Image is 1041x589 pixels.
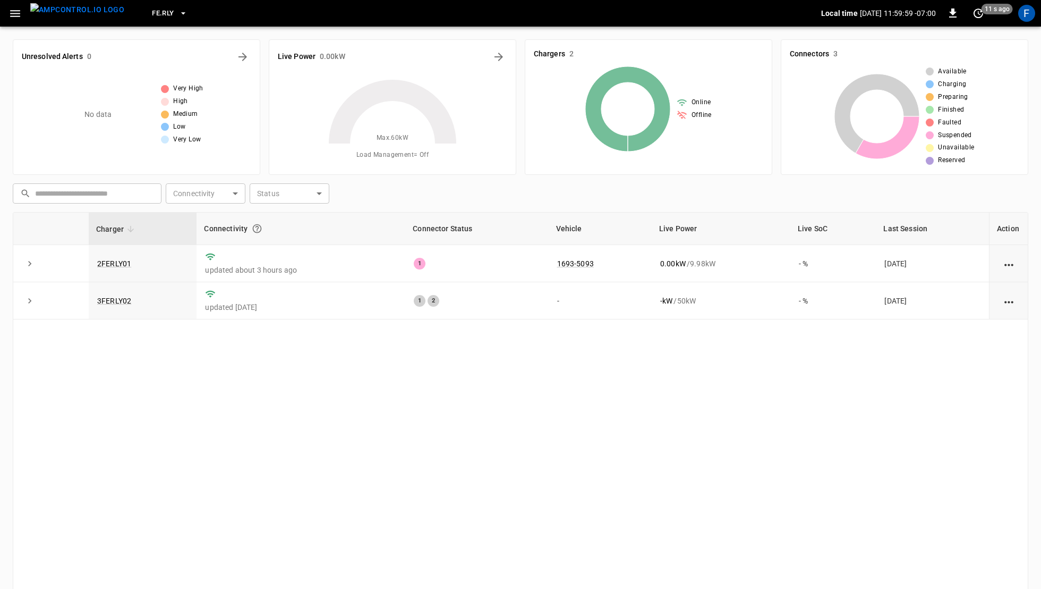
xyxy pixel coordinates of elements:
span: Reserved [938,155,965,166]
td: - % [790,282,876,319]
h6: 0 [87,51,91,63]
span: Charging [938,79,966,90]
span: Faulted [938,117,961,128]
h6: Unresolved Alerts [22,51,83,63]
th: Vehicle [549,213,652,245]
span: Max. 60 kW [377,133,408,144]
p: updated about 3 hours ago [205,265,397,275]
span: Online [692,97,711,108]
td: - % [790,245,876,282]
h6: 0.00 kW [320,51,345,63]
td: - [549,282,652,319]
span: Suspended [938,130,972,141]
th: Last Session [876,213,989,245]
span: Preparing [938,92,968,103]
span: 11 s ago [982,4,1013,14]
span: Unavailable [938,142,974,153]
button: Connection between the charger and our software. [248,219,267,238]
h6: Chargers [534,48,565,60]
th: Action [989,213,1028,245]
span: Offline [692,110,712,121]
th: Live Power [652,213,790,245]
div: / 9.98 kW [660,258,782,269]
div: 1 [414,295,425,307]
span: Very High [173,83,203,94]
td: [DATE] [876,282,989,319]
a: 1693-5093 [557,259,594,268]
button: All Alerts [234,48,251,65]
span: Low [173,122,185,132]
td: [DATE] [876,245,989,282]
p: 0.00 kW [660,258,686,269]
span: Medium [173,109,198,120]
img: ampcontrol.io logo [30,3,124,16]
span: Available [938,66,967,77]
span: Very Low [173,134,201,145]
span: Charger [96,223,138,235]
h6: 3 [833,48,838,60]
h6: Connectors [790,48,829,60]
div: / 50 kW [660,296,782,306]
button: FE.RLY [148,3,192,24]
h6: 2 [569,48,574,60]
a: 3FERLY02 [97,297,131,305]
p: No data [84,109,112,120]
a: 2FERLY01 [97,259,131,268]
span: FE.RLY [152,7,174,20]
span: Finished [938,105,964,115]
button: expand row [22,293,38,309]
th: Connector Status [405,213,548,245]
button: set refresh interval [970,5,987,22]
span: Load Management = Off [356,150,429,161]
div: profile-icon [1018,5,1035,22]
div: 2 [428,295,439,307]
p: - kW [660,296,672,306]
div: action cell options [1002,258,1016,269]
h6: Live Power [278,51,315,63]
th: Live SoC [790,213,876,245]
p: [DATE] 11:59:59 -07:00 [860,8,936,19]
p: updated [DATE] [205,302,397,313]
button: Energy Overview [490,48,507,65]
span: High [173,96,188,107]
p: Local time [821,8,858,19]
div: 1 [414,258,425,270]
div: Connectivity [204,219,398,238]
button: expand row [22,256,38,272]
div: action cell options [1002,296,1016,306]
